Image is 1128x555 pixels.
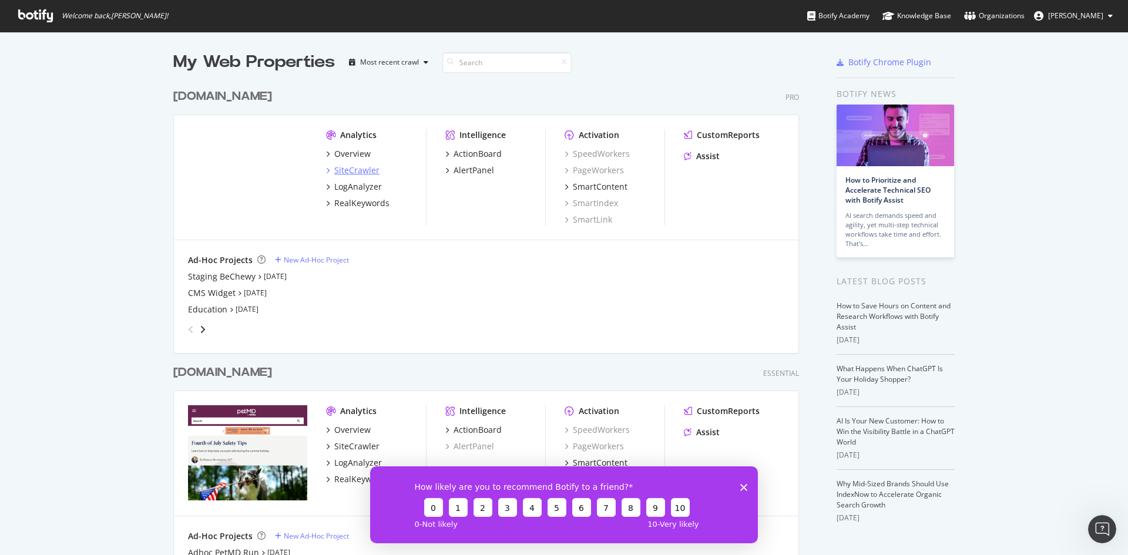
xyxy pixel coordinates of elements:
[173,364,277,381] a: [DOMAIN_NAME]
[565,457,627,469] a: SmartContent
[837,335,955,345] div: [DATE]
[763,368,799,378] div: Essential
[360,59,419,66] div: Most recent crawl
[334,440,380,452] div: SiteCrawler
[173,51,335,74] div: My Web Properties
[334,424,371,436] div: Overview
[459,405,506,417] div: Intelligence
[62,11,168,21] span: Welcome back, [PERSON_NAME] !
[370,466,758,543] iframe: Survey from Botify
[340,405,377,417] div: Analytics
[326,164,380,176] a: SiteCrawler
[697,129,760,141] div: CustomReports
[459,129,506,141] div: Intelligence
[882,10,951,22] div: Knowledge Base
[573,181,627,193] div: SmartContent
[837,513,955,523] div: [DATE]
[837,416,955,447] a: AI Is Your New Customer: How to Win the Visibility Battle in a ChatGPT World
[188,129,307,224] img: www.chewy.com
[845,175,931,205] a: How to Prioritize and Accelerate Technical SEO with Botify Assist
[573,457,627,469] div: SmartContent
[565,424,630,436] a: SpeedWorkers
[445,148,502,160] a: ActionBoard
[565,214,612,226] a: SmartLink
[696,426,720,438] div: Assist
[445,440,494,452] div: AlertPanel
[696,150,720,162] div: Assist
[1025,6,1122,25] button: [PERSON_NAME]
[837,56,931,68] a: Botify Chrome Plugin
[344,53,433,72] button: Most recent crawl
[454,424,502,436] div: ActionBoard
[845,211,945,248] div: AI search demands speed and agility, yet multi-step technical workflows take time and effort. Tha...
[326,148,371,160] a: Overview
[837,387,955,398] div: [DATE]
[188,287,236,299] a: CMS Widget
[173,88,272,105] div: [DOMAIN_NAME]
[334,473,390,485] div: RealKeywords
[326,181,382,193] a: LogAnalyzer
[188,530,253,542] div: Ad-Hoc Projects
[565,197,618,209] a: SmartIndex
[454,148,502,160] div: ActionBoard
[173,364,272,381] div: [DOMAIN_NAME]
[565,440,624,452] a: PageWorkers
[565,148,630,160] a: SpeedWorkers
[454,164,494,176] div: AlertPanel
[579,405,619,417] div: Activation
[837,479,949,510] a: Why Mid-Sized Brands Should Use IndexNow to Accelerate Organic Search Growth
[1088,515,1116,543] iframe: Intercom live chat
[565,164,624,176] a: PageWorkers
[199,324,207,335] div: angle-right
[188,254,253,266] div: Ad-Hoc Projects
[837,364,943,384] a: What Happens When ChatGPT Is Your Holiday Shopper?
[334,181,382,193] div: LogAnalyzer
[334,148,371,160] div: Overview
[785,92,799,102] div: Pro
[326,473,390,485] a: RealKeywords
[236,304,258,314] a: [DATE]
[684,426,720,438] a: Assist
[188,271,256,282] a: Staging BeChewy
[807,10,869,22] div: Botify Academy
[275,255,349,265] a: New Ad-Hoc Project
[837,105,954,166] img: How to Prioritize and Accelerate Technical SEO with Botify Assist
[188,304,227,315] a: Education
[326,440,380,452] a: SiteCrawler
[334,457,382,469] div: LogAnalyzer
[275,531,349,541] a: New Ad-Hoc Project
[326,197,390,209] a: RealKeywords
[188,405,307,500] img: www.petmd.com
[445,164,494,176] a: AlertPanel
[340,129,377,141] div: Analytics
[442,52,572,73] input: Search
[326,424,371,436] a: Overview
[284,255,349,265] div: New Ad-Hoc Project
[334,164,380,176] div: SiteCrawler
[579,129,619,141] div: Activation
[684,129,760,141] a: CustomReports
[964,10,1025,22] div: Organizations
[173,88,277,105] a: [DOMAIN_NAME]
[565,181,627,193] a: SmartContent
[244,288,267,298] a: [DATE]
[264,271,287,281] a: [DATE]
[848,56,931,68] div: Botify Chrome Plugin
